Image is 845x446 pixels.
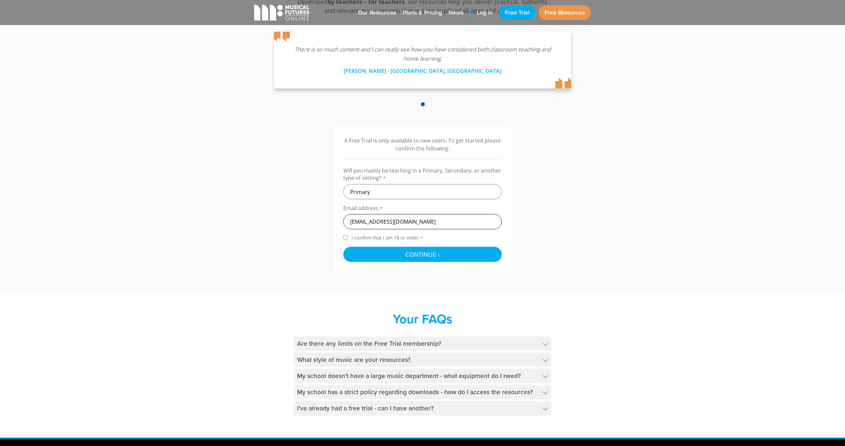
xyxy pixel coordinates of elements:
[358,8,396,17] span: Our Resources
[287,63,558,75] div: [PERSON_NAME] - [GEOGRAPHIC_DATA], [GEOGRAPHIC_DATA]
[294,385,551,399] h4: My school has a strict policy regarding downloads - how do I access the resources?
[449,8,463,17] span: News
[287,45,558,63] p: There is so much content and I can really see how you have considered both classroom teaching and...
[294,401,551,415] h4: I've already had a free trial - can I have another?
[343,235,348,239] input: I confirm that I am 18 or older*
[499,5,535,20] a: Free Trial
[350,235,424,241] span: I confirm that I am 18 or older
[343,167,502,184] label: Will you mainly be teaching in a Primary, Secondary, or another type of setting?
[294,353,551,367] h4: What style of music are your resources?
[294,336,551,351] h4: Are there any limits on the Free Trial membership?
[405,250,440,258] span: Continue ›
[539,5,591,20] a: Free Resources
[294,369,551,383] h4: My school doesn't have a large music department - what equipment do I need?
[477,8,492,17] span: Log in
[294,311,551,327] h2: Your FAQs
[343,247,502,262] button: Continue ›
[403,8,442,17] span: Plans & Pricing
[343,137,502,152] p: A Free Trial is only available to new users. To get started please confirm the following:
[343,205,502,214] label: Email address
